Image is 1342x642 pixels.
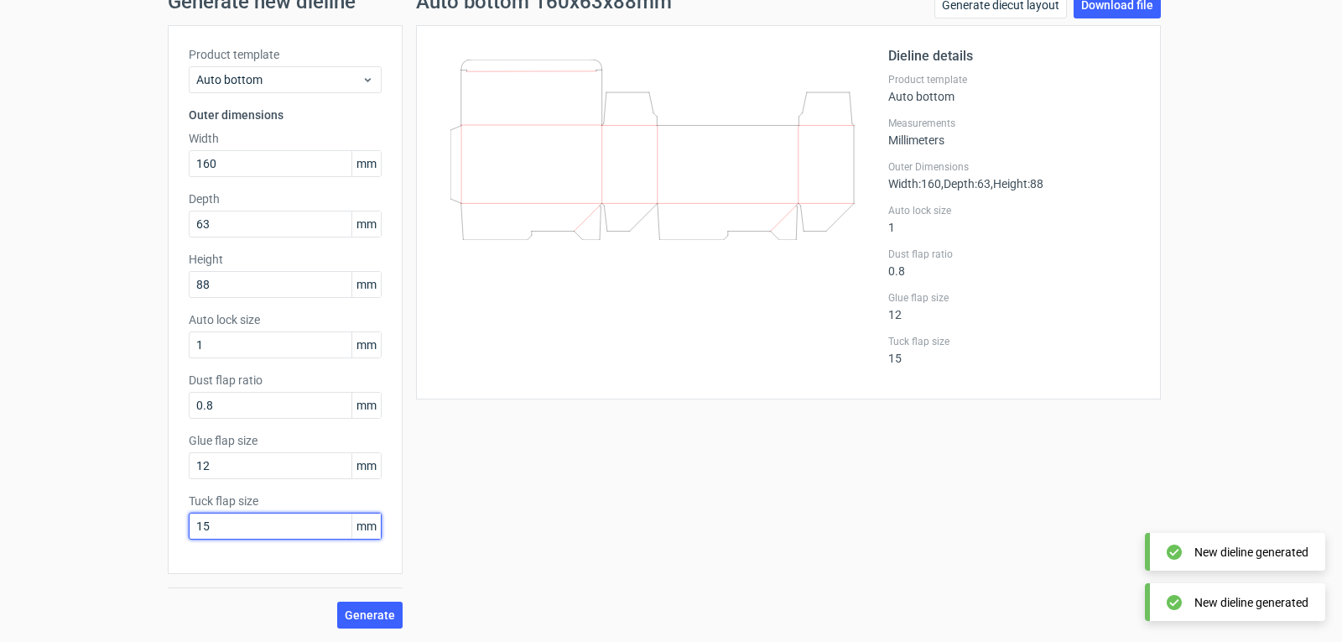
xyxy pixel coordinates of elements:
[189,251,382,268] label: Height
[888,177,941,191] span: Width : 160
[345,609,395,621] span: Generate
[888,117,1140,147] div: Millimeters
[351,272,381,297] span: mm
[888,248,1140,278] div: 0.8
[189,130,382,147] label: Width
[351,151,381,176] span: mm
[1194,594,1308,611] div: New dieline generated
[351,453,381,478] span: mm
[351,211,381,237] span: mm
[1194,544,1308,561] div: New dieline generated
[888,248,1140,261] label: Dust flap ratio
[888,204,1140,217] label: Auto lock size
[189,372,382,389] label: Dust flap ratio
[351,514,381,539] span: mm
[189,432,382,449] label: Glue flap size
[888,73,1140,103] div: Auto bottom
[991,177,1043,191] span: , Height : 88
[941,177,991,191] span: , Depth : 63
[351,393,381,418] span: mm
[337,602,403,629] button: Generate
[888,335,1140,348] label: Tuck flap size
[196,71,362,88] span: Auto bottom
[351,332,381,358] span: mm
[888,46,1140,66] h2: Dieline details
[189,191,382,207] label: Depth
[888,73,1140,86] label: Product template
[189,493,382,509] label: Tuck flap size
[189,311,382,328] label: Auto lock size
[888,117,1140,130] label: Measurements
[888,291,1140,321] div: 12
[189,46,382,63] label: Product template
[888,291,1140,305] label: Glue flap size
[888,160,1140,174] label: Outer Dimensions
[888,335,1140,365] div: 15
[189,107,382,123] h3: Outer dimensions
[888,204,1140,234] div: 1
